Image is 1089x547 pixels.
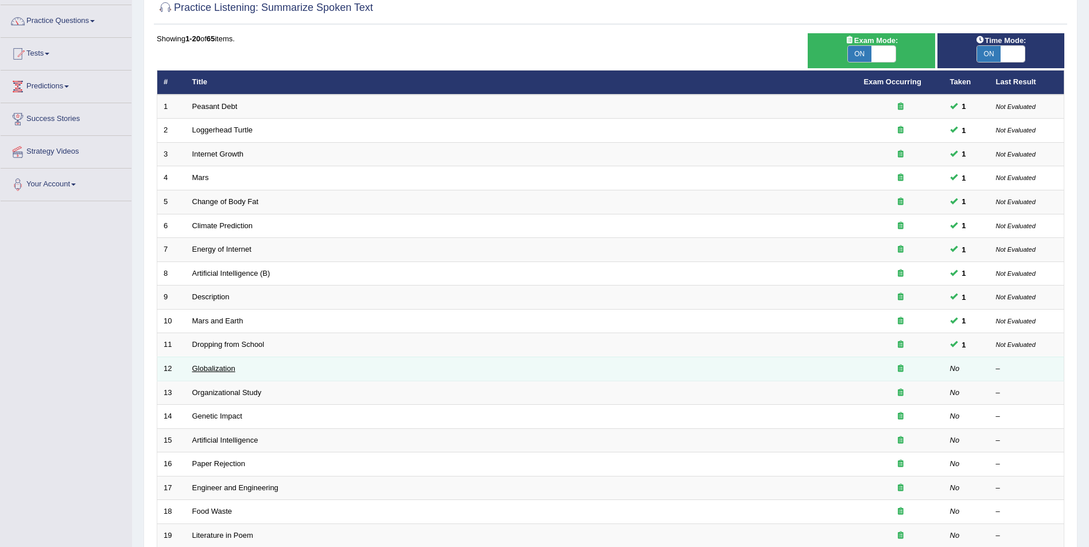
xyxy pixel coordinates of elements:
[958,172,971,184] span: You can still take this question
[157,333,186,357] td: 11
[864,149,937,160] div: Exam occurring question
[157,500,186,524] td: 18
[864,221,937,232] div: Exam occurring question
[192,292,230,301] a: Description
[996,530,1058,541] div: –
[864,339,937,350] div: Exam occurring question
[864,411,937,422] div: Exam occurring question
[864,101,937,112] div: Exam occurring question
[864,173,937,183] div: Exam occurring question
[157,190,186,214] td: 5
[157,142,186,166] td: 3
[950,531,960,540] em: No
[192,269,270,278] a: Artificial Intelligence (B)
[192,459,246,468] a: Paper Rejection
[157,33,1064,44] div: Showing of items.
[192,436,258,444] a: Artificial Intelligence
[864,459,937,470] div: Exam occurring question
[958,267,971,279] span: You can still take this question
[157,261,186,286] td: 8
[950,436,960,444] em: No
[192,126,253,134] a: Loggerhead Turtle
[996,318,1036,325] small: Not Evaluated
[977,46,1001,62] span: ON
[996,411,1058,422] div: –
[864,483,937,494] div: Exam occurring question
[1,136,131,165] a: Strategy Videos
[996,103,1036,110] small: Not Evaluated
[157,452,186,476] td: 16
[157,357,186,381] td: 12
[864,388,937,398] div: Exam occurring question
[207,34,215,43] b: 65
[950,388,960,397] em: No
[944,71,990,95] th: Taken
[192,197,259,206] a: Change of Body Fat
[996,151,1036,158] small: Not Evaluated
[1,38,131,67] a: Tests
[996,483,1058,494] div: –
[192,150,244,158] a: Internet Growth
[192,102,238,111] a: Peasant Debt
[958,124,971,136] span: You can still take this question
[996,222,1036,229] small: Not Evaluated
[950,459,960,468] em: No
[157,286,186,310] td: 9
[1,5,131,34] a: Practice Questions
[808,33,935,68] div: Show exams occurring in exams
[996,435,1058,446] div: –
[958,220,971,232] span: You can still take this question
[958,291,971,303] span: You can still take this question
[996,459,1058,470] div: –
[958,100,971,112] span: You can still take this question
[996,270,1036,277] small: Not Evaluated
[864,530,937,541] div: Exam occurring question
[864,292,937,303] div: Exam occurring question
[186,71,858,95] th: Title
[157,476,186,500] td: 17
[192,531,253,540] a: Literature in Poem
[996,246,1036,253] small: Not Evaluated
[864,435,937,446] div: Exam occurring question
[192,245,251,253] a: Energy of Internet
[864,77,921,86] a: Exam Occurring
[192,340,265,349] a: Dropping from School
[192,364,235,373] a: Globalization
[840,34,902,46] span: Exam Mode:
[958,315,971,327] span: You can still take this question
[950,507,960,515] em: No
[864,316,937,327] div: Exam occurring question
[996,294,1036,300] small: Not Evaluated
[157,309,186,333] td: 10
[1,103,131,132] a: Success Stories
[990,71,1064,95] th: Last Result
[864,506,937,517] div: Exam occurring question
[958,196,971,208] span: You can still take this question
[996,364,1058,374] div: –
[192,483,278,492] a: Engineer and Engineering
[864,197,937,208] div: Exam occurring question
[971,34,1030,46] span: Time Mode:
[950,364,960,373] em: No
[996,174,1036,181] small: Not Evaluated
[958,244,971,256] span: You can still take this question
[958,148,971,160] span: You can still take this question
[157,405,186,429] td: 14
[864,244,937,255] div: Exam occurring question
[192,221,253,230] a: Climate Prediction
[864,125,937,136] div: Exam occurring question
[192,388,262,397] a: Organizational Study
[157,71,186,95] th: #
[157,214,186,238] td: 6
[950,412,960,420] em: No
[157,95,186,119] td: 1
[1,71,131,99] a: Predictions
[192,412,242,420] a: Genetic Impact
[996,341,1036,348] small: Not Evaluated
[157,428,186,452] td: 15
[864,268,937,279] div: Exam occurring question
[157,381,186,405] td: 13
[848,46,872,62] span: ON
[192,173,209,182] a: Mars
[192,507,232,515] a: Food Waste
